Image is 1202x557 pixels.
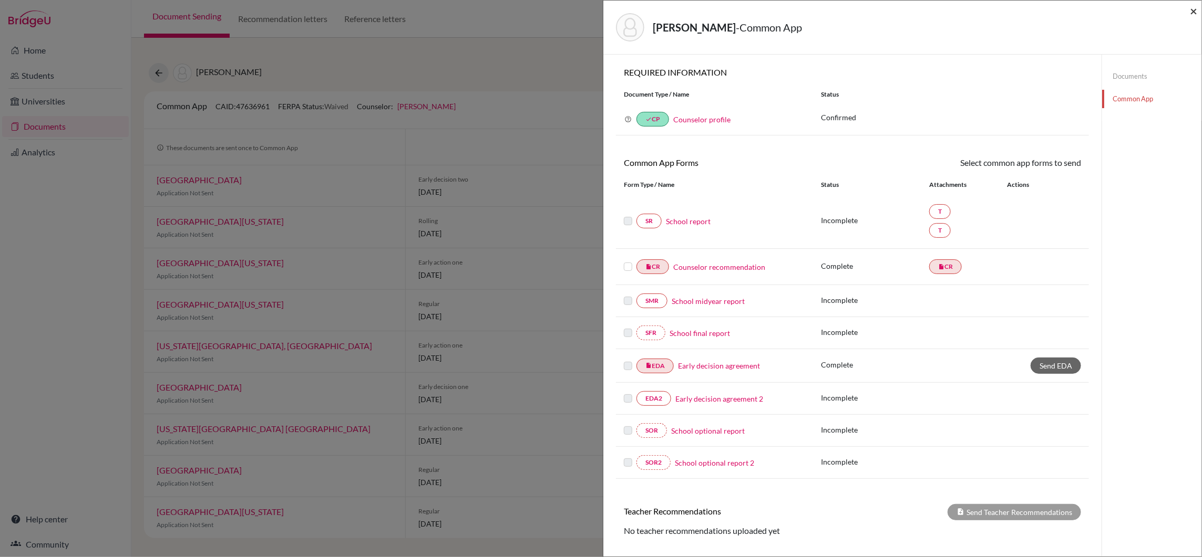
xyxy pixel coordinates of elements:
[645,264,652,270] i: insert_drive_file
[645,362,652,369] i: insert_drive_file
[1190,3,1197,18] span: ×
[636,423,667,438] a: SOR
[616,524,1089,537] div: No teacher recommendations uploaded yet
[672,296,745,307] a: School midyear report
[675,457,754,468] a: School optional report 2
[948,504,1081,520] div: Send Teacher Recommendations
[636,359,674,373] a: insert_drive_fileEDA
[616,180,813,190] div: Form Type / Name
[821,215,929,226] p: Incomplete
[1031,358,1081,374] a: Send EDA
[616,67,1089,77] h6: REQUIRED INFORMATION
[636,293,667,308] a: SMR
[821,392,929,403] p: Incomplete
[636,259,669,274] a: insert_drive_fileCR
[852,156,1089,169] div: Select common app forms to send
[616,90,813,99] div: Document Type / Name
[673,115,731,124] a: Counselor profile
[666,216,711,227] a: School report
[1102,67,1201,86] a: Documents
[821,112,1081,123] p: Confirmed
[821,456,929,467] p: Incomplete
[636,214,662,228] a: SR
[929,259,962,274] a: insert_drive_fileCR
[636,325,665,340] a: SFR
[1190,5,1197,17] button: Close
[1102,90,1201,108] a: Common App
[636,112,669,127] a: doneCP
[636,455,671,470] a: SOR2
[929,223,951,238] a: T
[821,180,929,190] div: Status
[675,393,763,404] a: Early decision agreement 2
[1040,361,1072,370] span: Send EDA
[821,327,929,338] p: Incomplete
[671,425,745,436] a: School optional report
[821,359,929,370] p: Complete
[813,90,1089,99] div: Status
[994,180,1060,190] div: Actions
[645,116,652,122] i: done
[653,21,736,34] strong: [PERSON_NAME]
[636,391,671,406] a: EDA2
[673,261,765,272] a: Counselor recommendation
[670,328,730,339] a: School final report
[938,264,944,270] i: insert_drive_file
[616,157,852,167] h6: Common App Forms
[616,506,852,516] h6: Teacher Recommendations
[929,180,994,190] div: Attachments
[821,295,929,306] p: Incomplete
[929,204,951,219] a: T
[821,260,929,271] p: Complete
[821,424,929,435] p: Incomplete
[678,360,760,371] a: Early decision agreement
[736,21,802,34] span: - Common App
